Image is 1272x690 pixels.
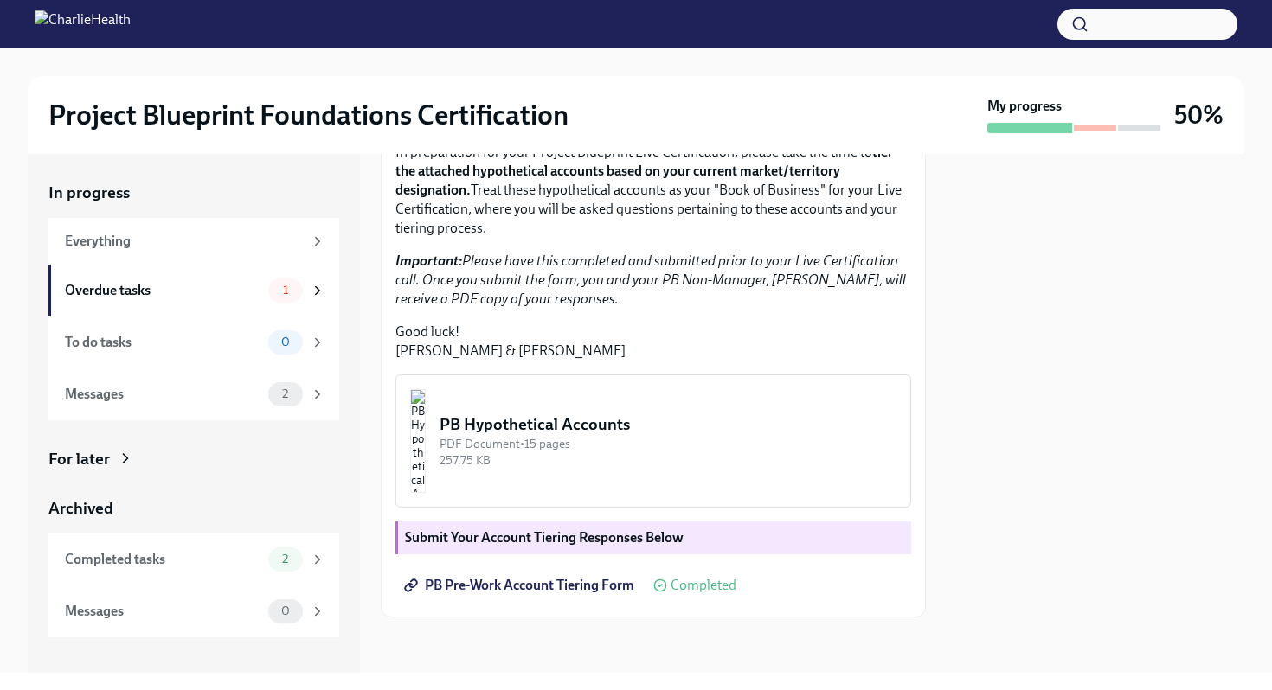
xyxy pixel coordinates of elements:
span: 2 [272,553,299,565]
button: PB Hypothetical AccountsPDF Document•15 pages257.75 KB [395,374,911,508]
img: PB Hypothetical Accounts [410,389,426,493]
div: 257.75 KB [440,452,896,469]
h2: Project Blueprint Foundations Certification [48,98,569,132]
h3: 50% [1174,99,1224,131]
a: Completed tasks2 [48,533,339,585]
em: Please have this completed and submitted prior to your Live Certification call. Once you submit t... [395,252,906,307]
div: Completed tasks [65,550,261,569]
span: 2 [272,387,299,400]
div: To do tasks [65,333,261,352]
strong: tier the attached hypothetical accounts based on your current market/territory designation. [395,144,893,198]
span: PB Pre-Work Account Tiering Form [408,577,634,594]
div: For later [48,448,110,470]
a: Messages2 [48,368,339,420]
a: For later [48,448,339,470]
div: Overdue tasks [65,281,261,300]
strong: Submit Your Account Tiering Responses Below [405,529,684,546]
a: In progress [48,182,339,204]
span: 0 [271,335,300,348]
span: 1 [273,284,299,297]
a: Overdue tasks1 [48,265,339,316]
span: 0 [271,604,300,617]
span: Completed [671,578,736,592]
div: Everything [65,232,303,251]
div: Messages [65,602,261,621]
a: Messages0 [48,585,339,637]
strong: Important: [395,252,462,269]
a: PB Pre-Work Account Tiering Form [395,568,646,603]
div: PB Hypothetical Accounts [440,413,896,436]
p: Good luck! [PERSON_NAME] & [PERSON_NAME] [395,323,911,361]
div: Messages [65,385,261,404]
img: CharlieHealth [35,10,131,38]
div: PDF Document • 15 pages [440,436,896,452]
strong: My progress [987,97,1062,116]
p: In preparation for your Project Blueprint Live Certification, please take the time to Treat these... [395,143,911,238]
a: Everything [48,218,339,265]
a: Archived [48,497,339,520]
a: To do tasks0 [48,316,339,368]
